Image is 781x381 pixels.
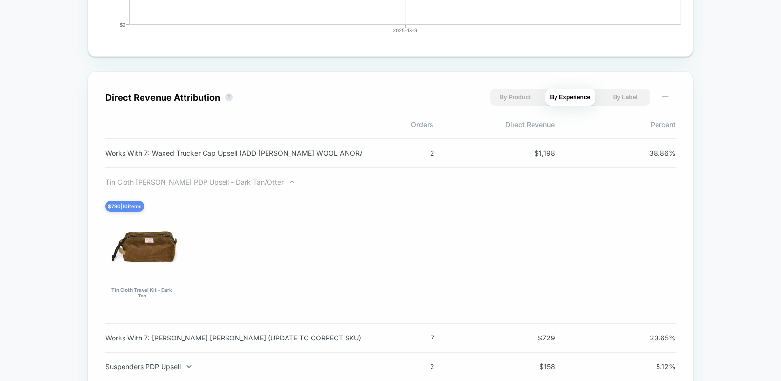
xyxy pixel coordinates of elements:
span: Percent [555,120,676,128]
span: $ 158 [511,362,555,371]
button: By Product [490,89,540,106]
div: Works With 7: [PERSON_NAME] [PERSON_NAME] (UPDATE TO CORRECT SKU) [105,334,362,342]
button: By Label [600,89,650,106]
div: Suspenders PDP Upsell [105,362,362,371]
span: 23.65 % [632,334,676,342]
span: 5.12 % [632,362,676,371]
span: 2 [390,149,434,157]
span: 38.86 % [632,149,676,157]
span: 2 [390,362,434,371]
span: $ 1,198 [511,149,555,157]
div: Direct Revenue Attribution [105,92,220,103]
span: 7 [390,334,434,342]
tspan: 2025-18-9 [393,27,417,33]
div: Tin Cloth [PERSON_NAME] PDP Upsell - Dark Tan/Otter [105,178,362,186]
span: Direct Revenue [433,120,555,128]
span: $ 729 [511,334,555,342]
button: By Experience [545,89,596,106]
div: $ 790 | 10 items [105,201,144,212]
tspan: $0 [120,22,125,28]
div: Tin Cloth Travel Kit - Dark Tan [110,287,173,298]
span: Orders [312,120,433,128]
button: ? [225,93,233,101]
img: Tin Cloth Travel Kit - Dark Tan [110,206,187,283]
div: Works With 7: Waxed Trucker Cap Upsell (ADD [PERSON_NAME] WOOL ANORAK) [105,149,362,157]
